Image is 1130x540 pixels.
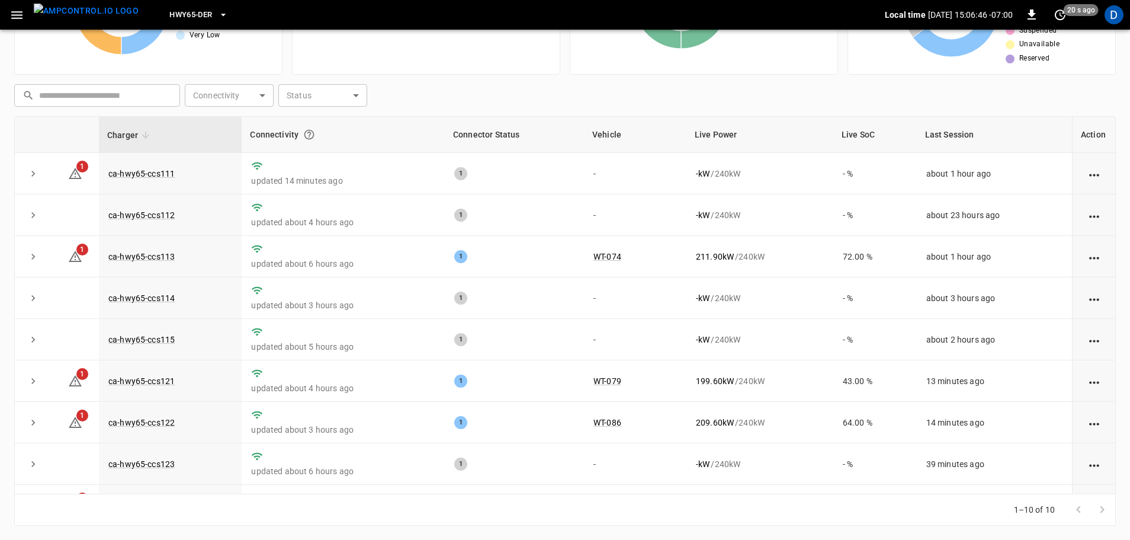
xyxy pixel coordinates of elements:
div: / 240 kW [696,251,824,263]
div: action cell options [1087,334,1102,346]
p: updated about 6 hours ago [251,258,435,270]
a: WT-086 [593,418,621,427]
th: Vehicle [584,117,686,153]
td: 43.00 % [833,360,917,402]
button: expand row [24,455,42,473]
span: Unavailable [1019,39,1060,50]
button: expand row [24,372,42,390]
p: [DATE] 15:06:46 -07:00 [928,9,1013,21]
button: expand row [24,248,42,266]
div: action cell options [1087,375,1102,387]
a: ca-hwy65-ccs121 [108,376,175,386]
div: action cell options [1087,251,1102,263]
td: - % [833,443,917,485]
a: 1 [68,417,82,427]
img: ampcontrol.io logo [34,4,139,18]
a: 1 [68,168,82,177]
span: 1 [76,493,88,504]
span: 20 s ago [1064,4,1099,16]
div: 1 [454,250,467,263]
a: WT-074 [593,252,621,261]
p: updated about 6 hours ago [251,465,435,477]
span: Reserved [1019,53,1049,65]
p: updated about 3 hours ago [251,299,435,311]
button: expand row [24,331,42,349]
button: HWY65-DER [165,4,232,27]
td: - % [833,277,917,319]
span: 1 [76,161,88,172]
div: action cell options [1087,168,1102,180]
td: about 1 hour ago [917,236,1072,277]
th: Last Session [917,117,1072,153]
p: updated 14 minutes ago [251,175,435,187]
button: expand row [24,165,42,183]
td: 14 minutes ago [917,402,1072,443]
td: about 1 hour ago [917,153,1072,194]
td: 72.00 % [833,485,917,526]
div: / 240 kW [696,209,824,221]
div: 1 [454,416,467,429]
td: - % [833,319,917,360]
button: set refresh interval [1051,5,1070,24]
td: - [584,319,686,360]
td: 64.00 % [833,402,917,443]
td: 39 minutes ago [917,443,1072,485]
div: 1 [454,375,467,388]
div: / 240 kW [696,334,824,346]
a: ca-hwy65-ccs113 [108,252,175,261]
p: updated about 4 hours ago [251,382,435,394]
a: ca-hwy65-ccs112 [108,210,175,220]
div: / 240 kW [696,292,824,304]
p: - kW [696,334,710,346]
div: / 240 kW [696,168,824,180]
div: 1 [454,167,467,180]
td: - [584,194,686,236]
span: Suspended [1019,25,1057,37]
div: action cell options [1087,417,1102,429]
th: Connector Status [445,117,584,153]
p: 209.60 kW [696,417,734,429]
p: - kW [696,168,710,180]
th: Live Power [686,117,833,153]
button: expand row [24,414,42,432]
span: Very Low [190,30,220,41]
td: - % [833,153,917,194]
td: - [584,443,686,485]
td: 72.00 % [833,236,917,277]
div: 1 [454,209,467,222]
button: Connection between the charger and our software. [298,124,320,145]
a: ca-hwy65-ccs123 [108,459,175,469]
div: 1 [454,333,467,346]
td: - [584,277,686,319]
p: 211.90 kW [696,251,734,263]
p: updated about 3 hours ago [251,424,435,436]
p: 199.60 kW [696,375,734,387]
div: 1 [454,292,467,305]
p: updated about 4 hours ago [251,216,435,228]
div: 1 [454,458,467,471]
th: Live SoC [833,117,917,153]
p: Local time [885,9,926,21]
td: about 23 hours ago [917,194,1072,236]
p: updated about 5 hours ago [251,341,435,353]
p: - kW [696,209,710,221]
div: Connectivity [250,124,436,145]
button: expand row [24,289,42,307]
a: ca-hwy65-ccs114 [108,293,175,303]
p: - kW [696,292,710,304]
span: Charger [107,128,153,142]
p: 1–10 of 10 [1014,504,1055,516]
div: action cell options [1087,458,1102,470]
a: ca-hwy65-ccs122 [108,418,175,427]
div: / 240 kW [696,375,824,387]
span: 1 [76,368,88,380]
div: profile-icon [1105,5,1123,24]
span: 1 [76,410,88,421]
a: ca-hwy65-ccs115 [108,335,175,344]
th: Action [1072,117,1115,153]
td: - [584,153,686,194]
a: 1 [68,376,82,385]
td: 44 minutes ago [917,485,1072,526]
div: / 240 kW [696,417,824,429]
span: HWY65-DER [169,8,212,22]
